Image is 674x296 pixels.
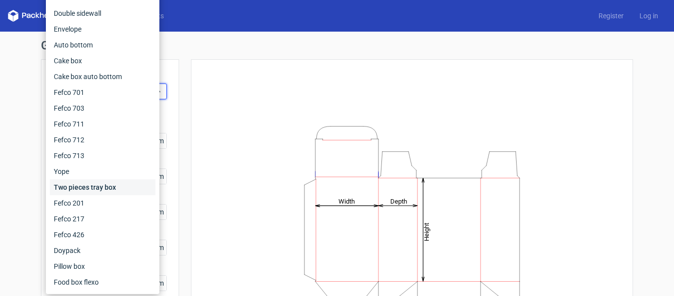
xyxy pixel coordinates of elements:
[50,85,155,100] div: Fefco 701
[50,37,155,53] div: Auto bottom
[50,69,155,85] div: Cake box auto bottom
[50,148,155,164] div: Fefco 713
[50,227,155,243] div: Fefco 426
[632,11,666,21] a: Log in
[50,243,155,258] div: Doypack
[50,100,155,116] div: Fefco 703
[591,11,632,21] a: Register
[50,211,155,227] div: Fefco 217
[50,164,155,179] div: Yope
[50,195,155,211] div: Fefco 201
[50,21,155,37] div: Envelope
[423,222,430,241] tspan: Height
[50,258,155,274] div: Pillow box
[50,132,155,148] div: Fefco 712
[50,274,155,290] div: Food box flexo
[338,197,355,205] tspan: Width
[50,116,155,132] div: Fefco 711
[41,40,633,51] h1: Generate new dieline
[50,5,155,21] div: Double sidewall
[390,197,407,205] tspan: Depth
[50,53,155,69] div: Cake box
[50,179,155,195] div: Two pieces tray box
